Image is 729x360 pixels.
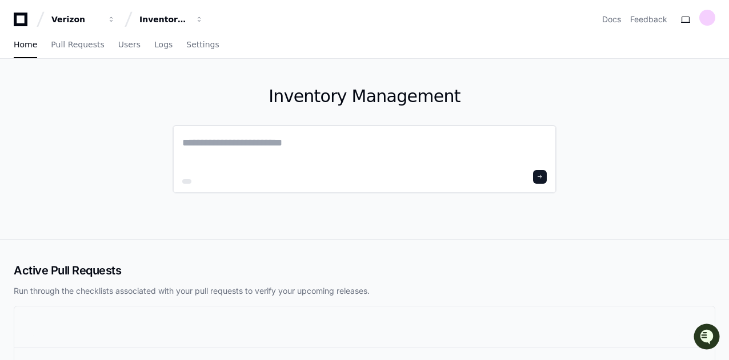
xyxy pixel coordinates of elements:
[81,119,138,128] a: Powered byPylon
[14,32,37,58] a: Home
[186,32,219,58] a: Settings
[51,41,104,48] span: Pull Requests
[173,86,556,107] h1: Inventory Management
[39,85,187,96] div: Start new chat
[630,14,667,25] button: Feedback
[11,11,34,34] img: PlayerZero
[47,9,120,30] button: Verizon
[154,41,173,48] span: Logs
[135,9,208,30] button: Inventory Management
[51,32,104,58] a: Pull Requests
[154,32,173,58] a: Logs
[186,41,219,48] span: Settings
[692,322,723,353] iframe: Open customer support
[194,88,208,102] button: Start new chat
[118,41,141,48] span: Users
[11,46,208,64] div: Welcome
[602,14,621,25] a: Docs
[114,120,138,128] span: Pylon
[14,41,37,48] span: Home
[11,85,32,106] img: 1756235613930-3d25f9e4-fa56-45dd-b3ad-e072dfbd1548
[39,96,166,106] div: We're offline, but we'll be back soon!
[139,14,189,25] div: Inventory Management
[14,285,715,297] p: Run through the checklists associated with your pull requests to verify your upcoming releases.
[118,32,141,58] a: Users
[14,262,715,278] h2: Active Pull Requests
[51,14,101,25] div: Verizon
